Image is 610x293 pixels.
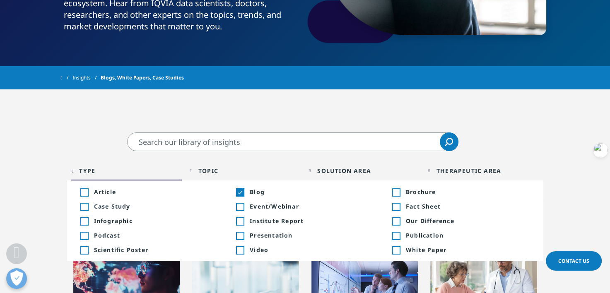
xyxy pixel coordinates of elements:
div: Inclusion filter on Video; +273 results [236,247,244,254]
div: Inclusion filter on Presentation; +272 results [236,232,244,240]
li: Inclusion filter on Fact Sheet; +696 results [383,199,539,214]
span: White Paper [406,246,530,254]
span: Infographic [94,217,218,225]
li: Inclusion filter on Podcast; +82 results [71,228,227,243]
li: Inclusion filter on Video; +273 results [227,243,383,257]
div: Inclusion filter on Institute Report; +129 results [236,218,244,225]
div: Inclusion filter on Infographic; +118 results [80,218,88,225]
li: Inclusion filter on Blog; 1,402 result [227,185,383,199]
li: Inclusion filter on Scientific Poster; +13 results [71,243,227,257]
div: Solution Area facet. [317,167,371,175]
span: Our Difference [406,217,530,225]
span: Scientific Poster [94,246,218,254]
div: Inclusion filter on White Paper; +843 results [392,247,400,254]
div: Type facet. [79,167,95,175]
div: Inclusion filter on Fact Sheet; +696 results [392,203,400,211]
span: Event/Webinar [250,202,374,210]
li: Inclusion filter on Event/Webinar; +920 results [227,199,383,214]
span: Video [250,246,374,254]
div: Inclusion filter on Publication; +174 results [392,232,400,240]
div: Topic facet. [198,167,218,175]
div: Inclusion filter on Our Difference; +1 result [392,218,400,225]
li: Inclusion filter on Case Study; +306 results [71,199,227,214]
span: Brochure [406,188,530,196]
span: Podcast [94,231,218,239]
div: Inclusion filter on Case Study; +306 results [80,203,88,211]
div: Therapeutic Area facet. [436,167,501,175]
input: Search [127,132,458,151]
li: Inclusion filter on Brochure; +51 results [383,185,539,199]
svg: Search [445,138,453,146]
li: Inclusion filter on Publication; +174 results [383,228,539,243]
span: Blog [250,188,374,196]
li: Inclusion filter on Presentation; +272 results [227,228,383,243]
span: Contact Us [558,257,589,264]
span: Publication [406,231,530,239]
div: Inclusion filter on Blog; 1,402 result [236,189,244,196]
span: Institute Report [250,217,374,225]
div: Inclusion filter on Scientific Poster; +13 results [80,247,88,254]
a: Contact Us [546,251,602,271]
li: Inclusion filter on Infographic; +118 results [71,214,227,228]
li: Inclusion filter on Institute Report; +129 results [227,214,383,228]
div: Inclusion filter on Article; +221 results [80,189,88,196]
div: Inclusion filter on Podcast; +82 results [80,232,88,240]
button: 打开偏好 [6,268,27,289]
span: Blogs, White Papers, Case Studies [101,70,184,85]
div: Inclusion filter on Event/Webinar; +920 results [236,203,244,211]
div: Inclusion filter on Brochure; +51 results [392,189,400,196]
li: Inclusion filter on White Paper; +843 results [383,243,539,257]
span: Presentation [250,231,374,239]
span: Fact Sheet [406,202,530,210]
span: Case Study [94,202,218,210]
li: Inclusion filter on Article; +221 results [71,185,227,199]
a: Insights [72,70,101,85]
span: Article [94,188,218,196]
a: Search [440,132,458,151]
li: Inclusion filter on Our Difference; +1 result [383,214,539,228]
